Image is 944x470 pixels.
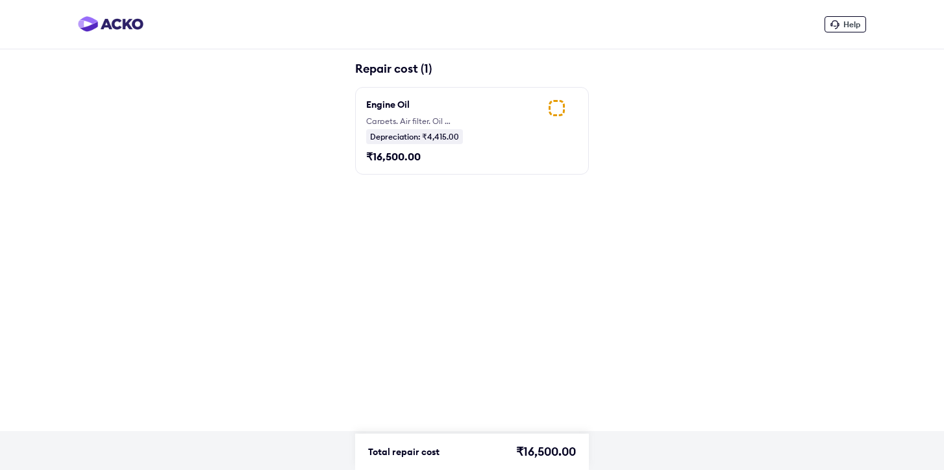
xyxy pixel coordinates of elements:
[516,444,576,460] div: ₹16,500.00
[366,116,451,124] div: Carpets, Air filter, Oil filter, Engine Oil, Cleaner
[513,98,578,121] img: image
[355,61,589,77] div: Repair cost (1)
[368,444,440,460] div: Total repair cost
[366,98,410,111] div: Engine Oil
[843,19,860,29] span: Help
[366,129,463,144] div: Depreciation: ₹4,415.00
[78,16,143,32] img: horizontal-gradient.png
[366,149,432,164] div: ₹16,500.00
